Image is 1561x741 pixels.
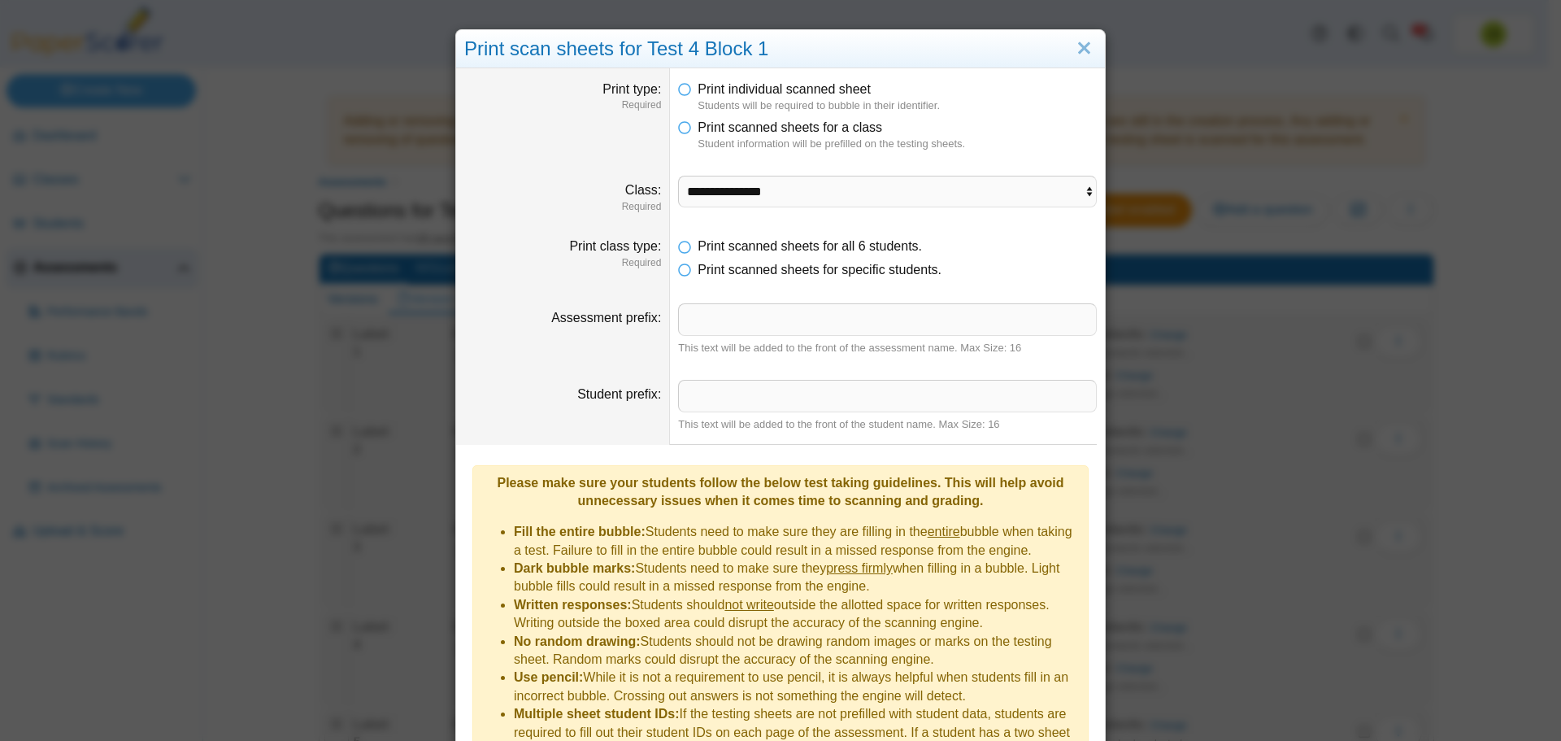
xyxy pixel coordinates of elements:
span: Print scanned sheets for a class [698,120,882,134]
li: Students should outside the allotted space for written responses. Writing outside the boxed area ... [514,596,1080,633]
span: Print scanned sheets for specific students. [698,263,941,277]
b: Written responses: [514,598,632,612]
div: This text will be added to the front of the student name. Max Size: 16 [678,417,1097,432]
li: Students need to make sure they when filling in a bubble. Light bubble fills could result in a mi... [514,560,1080,596]
li: Students should not be drawing random images or marks on the testing sheet. Random marks could di... [514,633,1080,669]
dfn: Students will be required to bubble in their identifier. [698,98,1097,113]
u: entire [928,525,960,538]
span: Print scanned sheets for all 6 students. [698,239,922,253]
dfn: Required [464,98,661,112]
div: Print scan sheets for Test 4 Block 1 [456,30,1105,68]
label: Print type [602,82,661,96]
b: Fill the entire bubble: [514,525,646,538]
b: Use pencil: [514,670,583,684]
b: Dark bubble marks: [514,561,635,575]
dfn: Required [464,256,661,270]
b: Please make sure your students follow the below test taking guidelines. This will help avoid unne... [497,476,1063,508]
u: press firmly [826,561,893,575]
a: Close [1072,35,1097,63]
label: Student prefix [577,387,661,401]
label: Class [625,183,661,197]
dfn: Required [464,200,661,214]
li: Students need to make sure they are filling in the bubble when taking a test. Failure to fill in ... [514,523,1080,560]
li: While it is not a requirement to use pencil, it is always helpful when students fill in an incorr... [514,669,1080,705]
label: Assessment prefix [551,311,661,325]
b: No random drawing: [514,634,641,648]
u: not write [724,598,773,612]
div: This text will be added to the front of the assessment name. Max Size: 16 [678,341,1097,355]
dfn: Student information will be prefilled on the testing sheets. [698,137,1097,151]
label: Print class type [569,239,661,253]
span: Print individual scanned sheet [698,82,871,96]
b: Multiple sheet student IDs: [514,707,680,721]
